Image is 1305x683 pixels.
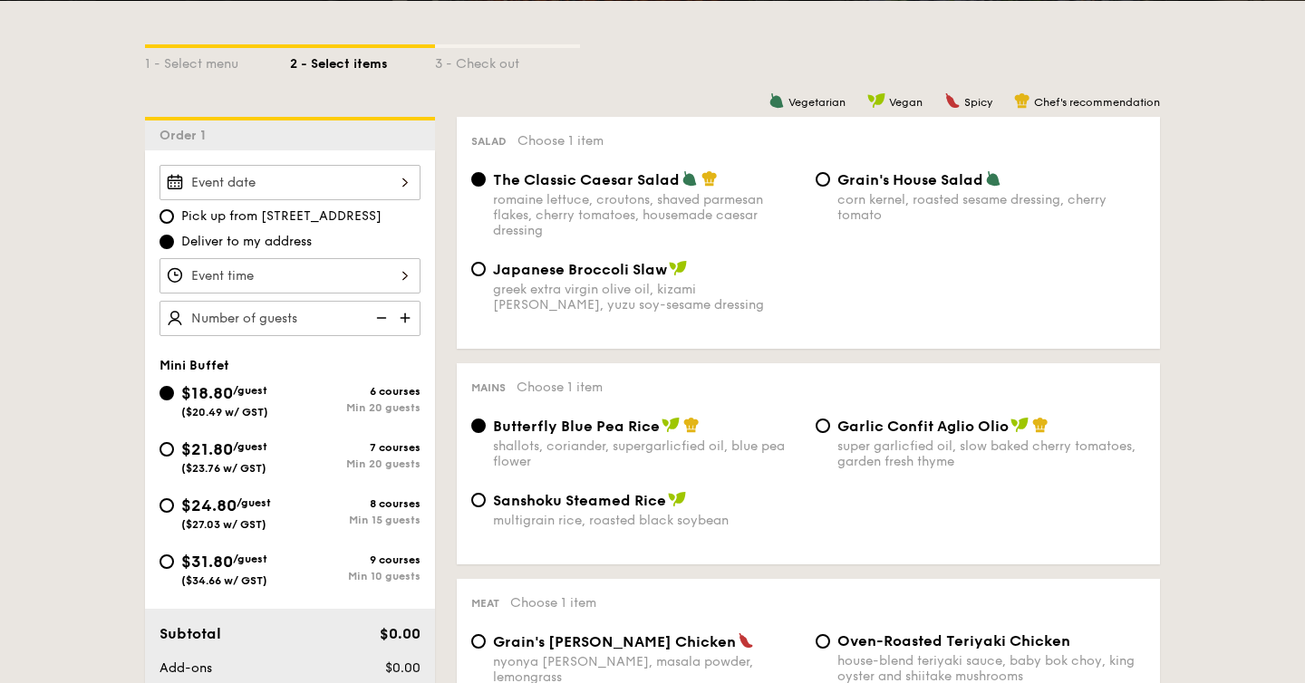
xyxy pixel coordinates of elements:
div: multigrain rice, roasted black soybean [493,513,801,528]
input: Grain's House Saladcorn kernel, roasted sesame dressing, cherry tomato [816,172,830,187]
div: Min 20 guests [290,457,420,470]
div: 7 courses [290,441,420,454]
img: icon-vegetarian.fe4039eb.svg [768,92,785,109]
div: corn kernel, roasted sesame dressing, cherry tomato [837,192,1145,223]
span: Mains [471,381,506,394]
img: icon-vegan.f8ff3823.svg [867,92,885,109]
div: shallots, coriander, supergarlicfied oil, blue pea flower [493,438,801,469]
img: icon-spicy.37a8142b.svg [944,92,961,109]
div: 2 - Select items [290,48,435,73]
span: ($23.76 w/ GST) [181,462,266,475]
span: Grain's [PERSON_NAME] Chicken [493,633,736,650]
input: Japanese Broccoli Slawgreek extra virgin olive oil, kizami [PERSON_NAME], yuzu soy-sesame dressing [471,262,486,276]
div: 8 courses [290,497,420,510]
span: Mini Buffet [159,358,229,373]
span: Japanese Broccoli Slaw [493,261,667,278]
span: Grain's House Salad [837,171,983,188]
img: icon-vegetarian.fe4039eb.svg [985,170,1001,187]
img: icon-reduce.1d2dbef1.svg [366,301,393,335]
div: 6 courses [290,385,420,398]
div: super garlicfied oil, slow baked cherry tomatoes, garden fresh thyme [837,438,1145,469]
img: icon-vegan.f8ff3823.svg [662,417,680,433]
div: 1 - Select menu [145,48,290,73]
input: $21.80/guest($23.76 w/ GST)7 coursesMin 20 guests [159,442,174,457]
input: Sanshoku Steamed Ricemultigrain rice, roasted black soybean [471,493,486,507]
img: icon-chef-hat.a58ddaea.svg [683,417,700,433]
input: Oven-Roasted Teriyaki Chickenhouse-blend teriyaki sauce, baby bok choy, king oyster and shiitake ... [816,634,830,649]
div: Min 10 guests [290,570,420,582]
img: icon-vegan.f8ff3823.svg [669,260,687,276]
span: Choose 1 item [517,380,603,395]
span: The Classic Caesar Salad [493,171,680,188]
input: Number of guests [159,301,420,336]
span: /guest [233,440,267,453]
span: Vegetarian [788,96,846,109]
span: Meat [471,597,499,610]
img: icon-add.58712e84.svg [393,301,420,335]
span: $31.80 [181,552,233,572]
span: /guest [233,384,267,397]
span: Sanshoku Steamed Rice [493,492,666,509]
input: Pick up from [STREET_ADDRESS] [159,209,174,224]
span: $21.80 [181,439,233,459]
div: 3 - Check out [435,48,580,73]
span: Order 1 [159,128,213,143]
span: Oven-Roasted Teriyaki Chicken [837,632,1070,649]
div: Min 15 guests [290,514,420,526]
img: icon-chef-hat.a58ddaea.svg [701,170,718,187]
span: Garlic Confit Aglio Olio [837,418,1009,435]
img: icon-vegan.f8ff3823.svg [1010,417,1029,433]
input: Grain's [PERSON_NAME] Chickennyonya [PERSON_NAME], masala powder, lemongrass [471,634,486,649]
img: icon-vegan.f8ff3823.svg [668,491,686,507]
input: $24.80/guest($27.03 w/ GST)8 coursesMin 15 guests [159,498,174,513]
span: $18.80 [181,383,233,403]
div: greek extra virgin olive oil, kizami [PERSON_NAME], yuzu soy-sesame dressing [493,282,801,313]
input: $31.80/guest($34.66 w/ GST)9 coursesMin 10 guests [159,554,174,569]
span: Butterfly Blue Pea Rice [493,418,660,435]
span: ($27.03 w/ GST) [181,518,266,531]
span: $0.00 [385,660,420,676]
span: Choose 1 item [510,595,596,611]
span: /guest [233,553,267,565]
img: icon-vegetarian.fe4039eb.svg [681,170,698,187]
span: Choose 1 item [517,133,604,149]
span: ($20.49 w/ GST) [181,406,268,418]
span: Subtotal [159,625,221,642]
span: $24.80 [181,495,237,515]
input: The Classic Caesar Saladromaine lettuce, croutons, shaved parmesan flakes, cherry tomatoes, house... [471,172,486,187]
img: icon-chef-hat.a58ddaea.svg [1014,92,1030,109]
span: ($34.66 w/ GST) [181,574,267,587]
input: Deliver to my address [159,235,174,249]
span: Pick up from [STREET_ADDRESS] [181,207,382,226]
span: Vegan [889,96,923,109]
img: icon-chef-hat.a58ddaea.svg [1032,417,1049,433]
span: Salad [471,135,507,148]
img: icon-spicy.37a8142b.svg [738,632,754,649]
span: Add-ons [159,660,212,676]
input: Event time [159,258,420,293]
input: Butterfly Blue Pea Riceshallots, coriander, supergarlicfied oil, blue pea flower [471,418,486,433]
div: 9 courses [290,553,420,566]
input: Garlic Confit Aglio Oliosuper garlicfied oil, slow baked cherry tomatoes, garden fresh thyme [816,418,830,433]
input: $18.80/guest($20.49 w/ GST)6 coursesMin 20 guests [159,386,174,400]
span: /guest [237,496,271,509]
span: Deliver to my address [181,233,312,251]
div: romaine lettuce, croutons, shaved parmesan flakes, cherry tomatoes, housemade caesar dressing [493,192,801,238]
input: Event date [159,165,420,200]
span: $0.00 [380,625,420,642]
div: Min 20 guests [290,401,420,414]
span: Spicy [964,96,992,109]
span: Chef's recommendation [1034,96,1160,109]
